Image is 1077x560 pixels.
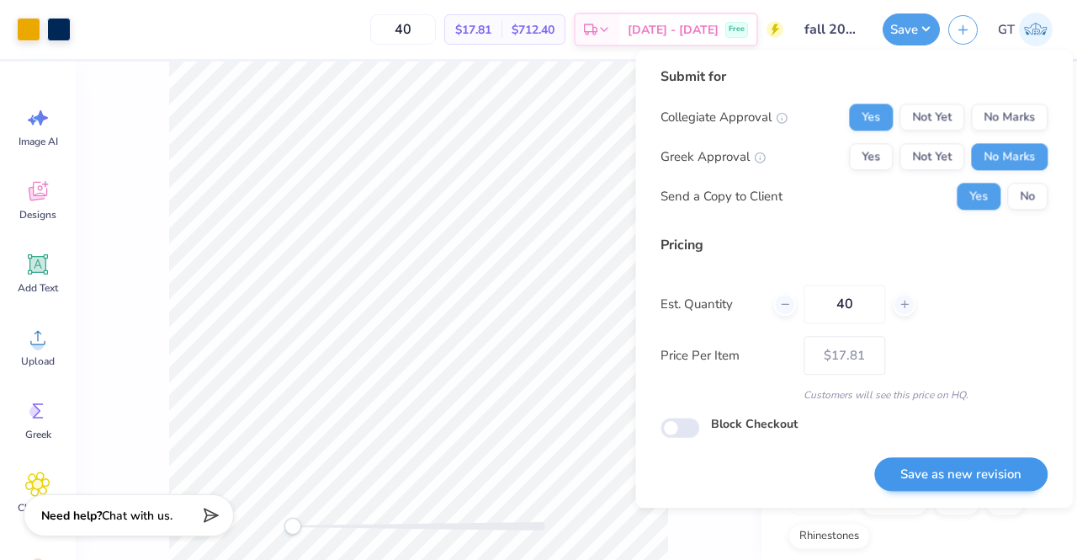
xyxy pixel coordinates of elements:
[19,135,58,148] span: Image AI
[661,67,1048,87] div: Submit for
[990,13,1060,46] a: GT
[661,108,788,127] div: Collegiate Approval
[883,13,940,45] button: Save
[661,235,1048,255] div: Pricing
[899,143,964,170] button: Not Yet
[1007,183,1048,210] button: No
[41,508,102,524] strong: Need help?
[370,14,436,45] input: – –
[849,104,893,131] button: Yes
[788,524,870,549] div: Rhinestones
[661,147,766,167] div: Greek Approval
[18,281,58,295] span: Add Text
[874,457,1048,492] button: Save as new revision
[661,187,783,206] div: Send a Copy to Client
[998,20,1015,40] span: GT
[971,104,1048,131] button: No Marks
[711,415,798,433] label: Block Checkout
[661,295,761,314] label: Est. Quantity
[729,24,745,35] span: Free
[899,104,964,131] button: Not Yet
[10,501,66,528] span: Clipart & logos
[25,428,51,441] span: Greek
[661,387,1048,403] div: Customers will see this price on HQ.
[512,21,554,39] span: $712.40
[628,21,719,39] span: [DATE] - [DATE]
[957,183,1000,210] button: Yes
[1019,13,1053,46] img: Gayathree Thangaraj
[19,208,56,221] span: Designs
[21,355,55,368] span: Upload
[284,518,301,535] div: Accessibility label
[661,346,791,365] label: Price Per Item
[849,143,893,170] button: Yes
[792,13,874,46] input: Untitled Design
[971,143,1048,170] button: No Marks
[102,508,172,524] span: Chat with us.
[804,285,885,323] input: – –
[455,21,491,39] span: $17.81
